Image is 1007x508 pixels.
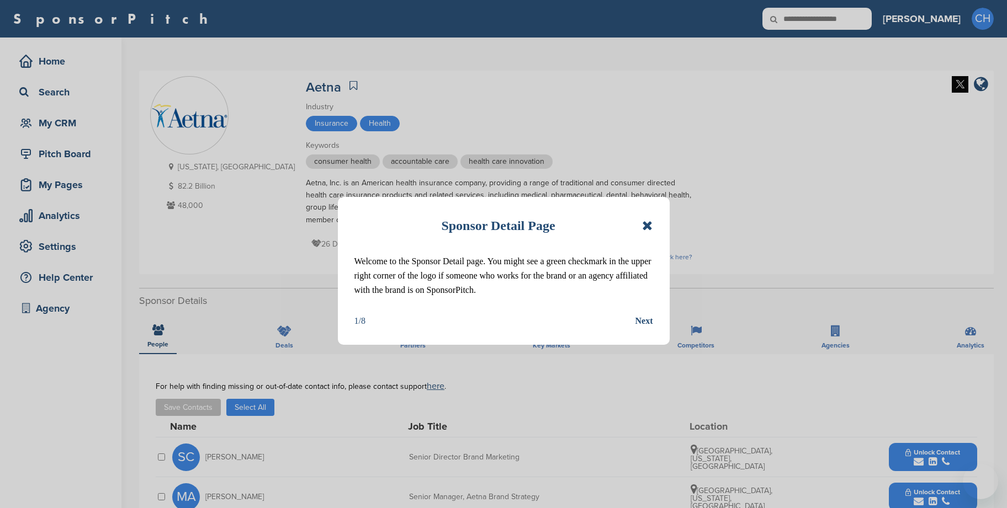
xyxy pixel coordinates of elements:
h1: Sponsor Detail Page [441,213,555,238]
button: Next [635,314,653,328]
p: Welcome to the Sponsor Detail page. You might see a green checkmark in the upper right corner of ... [354,254,653,297]
div: 1/8 [354,314,365,328]
iframe: Button to launch messaging window [963,464,998,499]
